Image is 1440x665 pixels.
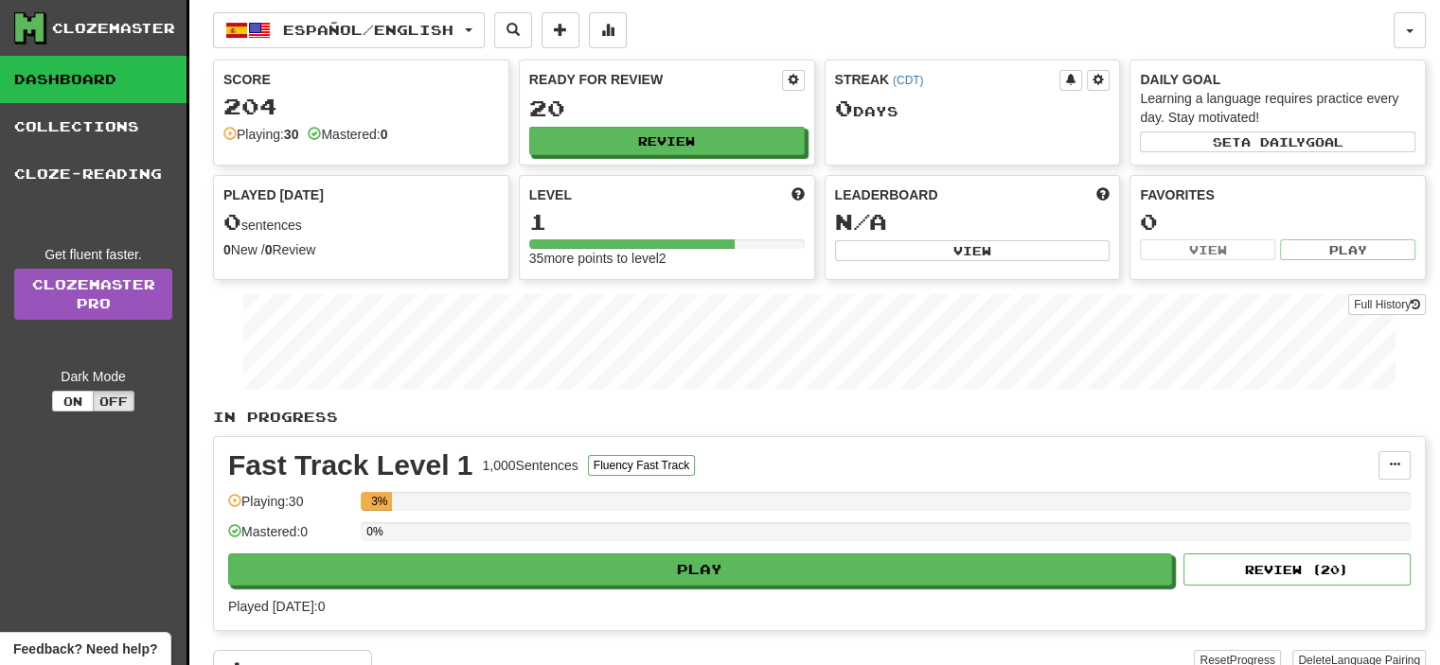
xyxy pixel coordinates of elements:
span: 0 [223,208,241,235]
strong: 0 [265,242,273,257]
div: sentences [223,210,499,235]
div: Mastered: [308,125,387,144]
div: 204 [223,95,499,118]
span: Score more points to level up [791,185,805,204]
button: More stats [589,12,627,48]
div: Ready for Review [529,70,782,89]
div: Daily Goal [1140,70,1415,89]
div: 1 [529,210,805,234]
div: Playing: [223,125,298,144]
button: Play [228,553,1172,586]
strong: 0 [223,242,231,257]
div: Mastered: 0 [228,522,351,553]
div: Clozemaster [52,19,175,38]
button: View [835,240,1111,261]
p: In Progress [213,408,1426,427]
span: N/A [835,208,887,235]
span: Leaderboard [835,185,938,204]
span: a daily [1241,135,1306,149]
div: 3% [366,492,392,511]
span: Level [529,185,572,204]
button: Seta dailygoal [1140,131,1415,152]
span: This week in points, UTC [1096,185,1110,204]
span: Played [DATE]: 0 [228,599,325,614]
div: 35 more points to level 2 [529,249,805,268]
button: Full History [1348,294,1426,315]
a: ClozemasterPro [14,269,172,320]
span: 0 [835,95,853,121]
div: Fast Track Level 1 [228,451,473,480]
div: Dark Mode [14,367,172,386]
span: Español / English [283,22,453,38]
div: Get fluent faster. [14,245,172,264]
strong: 0 [381,127,388,142]
button: On [52,391,94,411]
button: View [1140,239,1275,260]
strong: 30 [284,127,299,142]
button: Add sentence to collection [542,12,579,48]
div: 1,000 Sentences [483,456,578,475]
div: Playing: 30 [228,492,351,523]
div: New / Review [223,240,499,259]
button: Español/English [213,12,485,48]
button: Review (20) [1183,553,1411,586]
div: Learning a language requires practice every day. Stay motivated! [1140,89,1415,127]
button: Review [529,127,805,155]
button: Search sentences [494,12,532,48]
span: Open feedback widget [13,639,157,658]
span: Played [DATE] [223,185,324,204]
div: Streak [835,70,1060,89]
div: Day s [835,96,1111,121]
button: Play [1280,239,1415,260]
div: Score [223,70,499,89]
button: Off [93,391,134,411]
div: 20 [529,96,805,120]
button: Fluency Fast Track [588,455,695,476]
div: 0 [1140,210,1415,234]
a: (CDT) [893,74,923,87]
div: Favorites [1140,185,1415,204]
